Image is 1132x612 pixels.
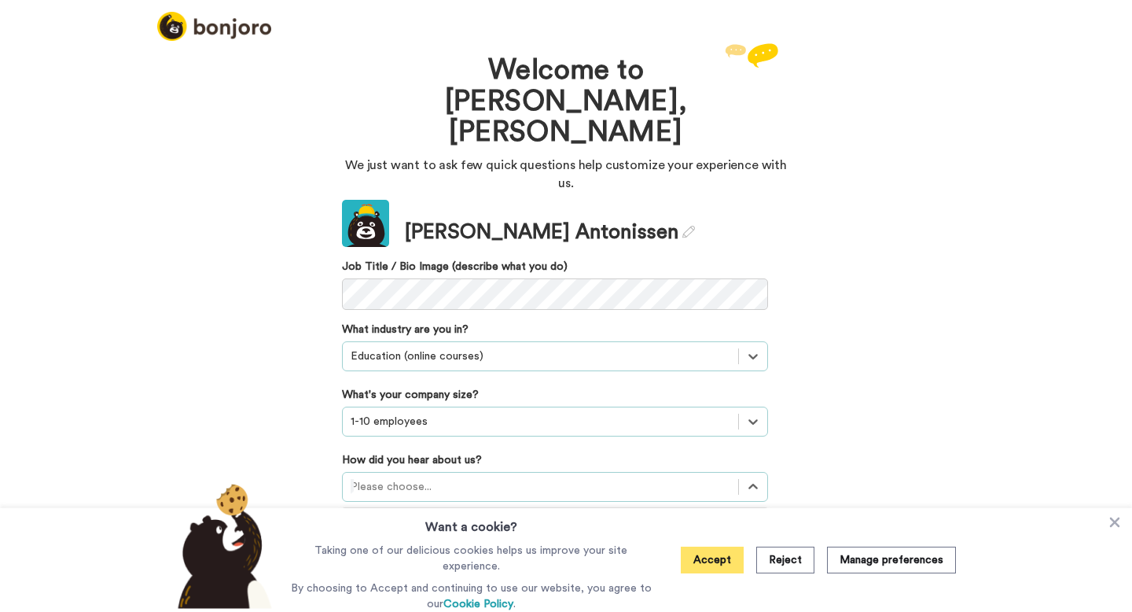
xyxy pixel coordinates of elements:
label: How did you hear about us? [342,452,482,468]
button: Accept [681,547,744,573]
img: bear-with-cookie.png [164,483,280,609]
div: [PERSON_NAME] Antonissen [405,218,695,247]
button: Reject [756,547,814,573]
img: reply.svg [725,43,778,68]
p: Taking one of our delicious cookies helps us improve your site experience. [287,543,656,574]
h3: Want a cookie? [425,508,517,536]
label: What industry are you in? [342,322,469,337]
label: What's your company size? [342,387,479,403]
p: We just want to ask few quick questions help customize your experience with us. [342,157,790,193]
h1: Welcome to [PERSON_NAME], [PERSON_NAME] [389,55,743,149]
a: Cookie Policy [443,599,513,610]
label: Job Title / Bio Image (describe what you do) [342,259,768,275]
p: By choosing to Accept and continuing to use our website, you agree to our . [287,581,656,612]
button: Manage preferences [827,547,956,573]
img: logo_full.png [157,12,271,41]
